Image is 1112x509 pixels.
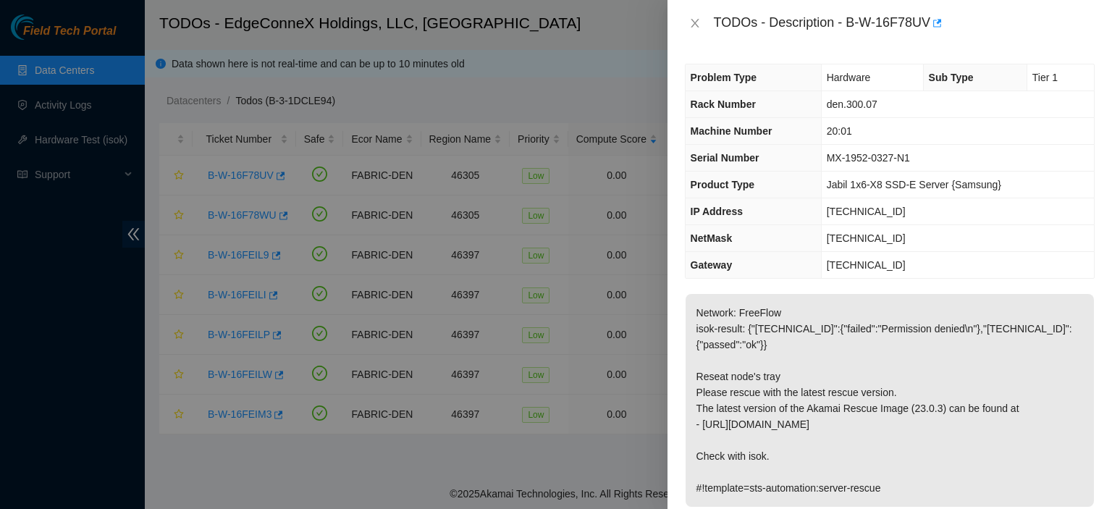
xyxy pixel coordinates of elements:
[827,98,877,110] span: den.300.07
[929,72,974,83] span: Sub Type
[691,72,757,83] span: Problem Type
[686,294,1094,507] p: Network: FreeFlow isok-result: {"[TECHNICAL_ID]":{"failed":"Permission denied\n"},"[TECHNICAL_ID]...
[691,125,772,137] span: Machine Number
[689,17,701,29] span: close
[827,72,871,83] span: Hardware
[691,179,754,190] span: Product Type
[827,125,852,137] span: 20:01
[691,206,743,217] span: IP Address
[827,152,910,164] span: MX-1952-0327-N1
[827,232,906,244] span: [TECHNICAL_ID]
[714,12,1095,35] div: TODOs - Description - B-W-16F78UV
[691,98,756,110] span: Rack Number
[827,206,906,217] span: [TECHNICAL_ID]
[691,152,759,164] span: Serial Number
[685,17,705,30] button: Close
[691,259,733,271] span: Gateway
[827,179,1001,190] span: Jabil 1x6-X8 SSD-E Server {Samsung}
[827,259,906,271] span: [TECHNICAL_ID]
[691,232,733,244] span: NetMask
[1032,72,1058,83] span: Tier 1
